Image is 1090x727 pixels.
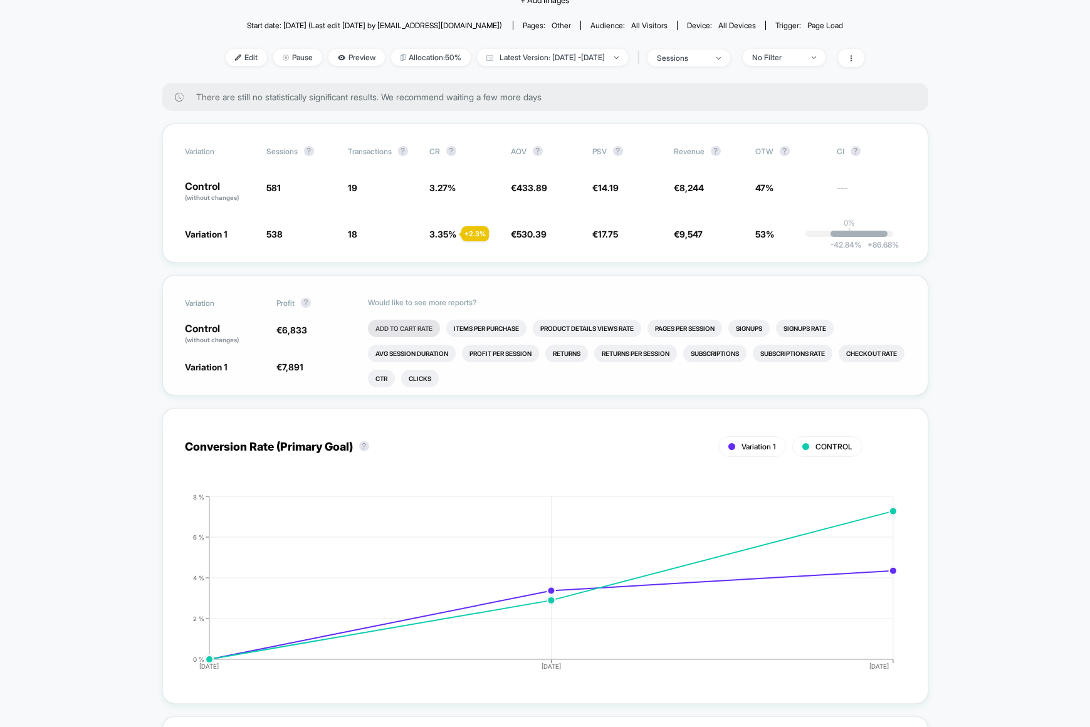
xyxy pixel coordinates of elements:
[523,21,571,30] div: Pages:
[185,336,239,343] span: (without changes)
[266,147,298,156] span: Sessions
[276,362,303,372] span: €
[711,146,721,156] button: ?
[368,298,906,307] p: Would like to see more reports?
[193,574,204,582] tspan: 4 %
[753,345,832,362] li: Subscriptions Rate
[752,53,802,62] div: No Filter
[728,320,770,337] li: Signups
[755,146,824,156] span: OTW
[247,21,502,30] span: Start date: [DATE] (Last edit [DATE] by [EMAIL_ADDRESS][DOMAIN_NAME])
[301,298,311,308] button: ?
[304,146,314,156] button: ?
[614,56,619,59] img: end
[613,146,623,156] button: ?
[679,182,704,193] span: 8,244
[486,55,493,61] img: calendar
[266,229,283,239] span: 538
[226,49,267,66] span: Edit
[193,493,204,501] tspan: 8 %
[511,182,547,193] span: €
[462,345,539,362] li: Profit Per Session
[446,146,456,156] button: ?
[837,146,906,156] span: CI
[193,533,204,541] tspan: 6 %
[266,182,281,193] span: 581
[185,362,228,372] span: Variation 1
[429,182,456,193] span: 3.27 %
[674,147,705,156] span: Revenue
[398,146,408,156] button: ?
[348,147,392,156] span: Transactions
[328,49,385,66] span: Preview
[359,441,369,451] button: ?
[837,184,906,202] span: ---
[511,229,547,239] span: €
[839,345,904,362] li: Checkout Rate
[869,662,889,670] tspan: [DATE]
[282,325,307,335] span: 6,833
[647,320,722,337] li: Pages Per Session
[590,21,668,30] div: Audience:
[533,320,641,337] li: Product Details Views Rate
[200,662,219,670] tspan: [DATE]
[598,229,618,239] span: 17.75
[545,345,588,362] li: Returns
[533,146,543,156] button: ?
[755,229,774,239] span: 53%
[592,182,619,193] span: €
[716,57,721,60] img: end
[446,320,527,337] li: Items Per Purchase
[755,182,773,193] span: 47%
[780,146,790,156] button: ?
[683,345,747,362] li: Subscriptions
[196,92,903,102] span: There are still no statistically significant results. We recommend waiting a few more days
[679,229,703,239] span: 9,547
[185,194,239,201] span: (without changes)
[594,345,677,362] li: Returns Per Session
[598,182,619,193] span: 14.19
[542,662,561,670] tspan: [DATE]
[592,147,607,156] span: PSV
[516,182,547,193] span: 433.89
[429,147,440,156] span: CR
[185,229,228,239] span: Variation 1
[185,181,254,202] p: Control
[282,362,303,372] span: 7,891
[634,49,647,67] span: |
[368,345,456,362] li: Avg Session Duration
[844,218,855,228] p: 0%
[401,54,406,61] img: rebalance
[348,229,357,239] span: 18
[867,240,873,249] span: +
[461,226,489,241] div: + 2.3 %
[185,323,264,345] p: Control
[552,21,571,30] span: other
[775,21,843,30] div: Trigger:
[185,146,254,156] span: Variation
[401,370,439,387] li: Clicks
[368,320,440,337] li: Add To Cart Rate
[831,240,861,249] span: -42.84 %
[429,229,456,239] span: 3.35 %
[718,21,756,30] span: all devices
[273,49,322,66] span: Pause
[812,56,816,59] img: end
[348,182,357,193] span: 19
[276,298,295,308] span: Profit
[861,240,899,249] span: 86.68 %
[516,229,547,239] span: 530.39
[283,55,289,61] img: end
[511,147,527,156] span: AOV
[677,21,765,30] span: Device:
[848,228,851,237] p: |
[674,229,703,239] span: €
[807,21,843,30] span: Page Load
[657,53,707,63] div: sessions
[477,49,628,66] span: Latest Version: [DATE] - [DATE]
[674,182,704,193] span: €
[776,320,834,337] li: Signups Rate
[851,146,861,156] button: ?
[276,325,307,335] span: €
[742,442,776,451] span: Variation 1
